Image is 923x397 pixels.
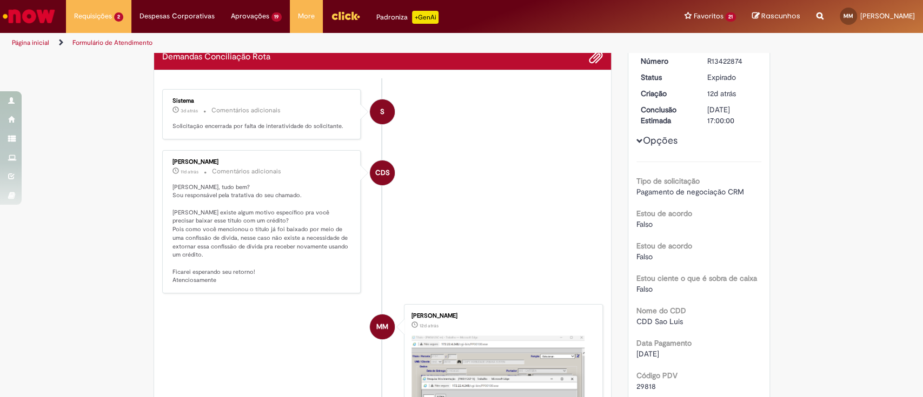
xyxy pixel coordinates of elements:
[636,273,757,283] b: Estou ciente o que é sobra de caixa
[211,106,281,115] small: Comentários adicionais
[298,11,315,22] span: More
[707,89,736,98] time: 17/08/2025 11:22:26
[172,98,353,104] div: Sistema
[636,176,700,186] b: Tipo de solicitação
[420,322,439,329] span: 12d atrás
[636,349,659,359] span: [DATE]
[420,322,439,329] time: 17/08/2025 11:22:23
[375,160,390,186] span: CDS
[707,56,758,66] div: R13422874
[761,11,800,21] span: Rascunhos
[636,338,692,348] b: Data Pagamento
[231,11,269,22] span: Aprovações
[370,314,395,339] div: Matheus Lobo Matos
[74,11,112,22] span: Requisições
[707,88,758,99] div: 17/08/2025 11:22:26
[181,169,198,175] span: 11d atrás
[411,313,592,319] div: [PERSON_NAME]
[376,11,439,24] div: Padroniza
[181,107,198,114] span: 3d atrás
[72,38,152,47] a: Formulário de Atendimento
[140,11,215,22] span: Despesas Corporativas
[12,38,49,47] a: Página inicial
[271,12,282,22] span: 19
[172,183,353,285] p: [PERSON_NAME], tudo bem? Sou responsável pela tratativa do seu chamado. [PERSON_NAME] existe algu...
[725,12,736,22] span: 21
[707,104,758,126] div: [DATE] 17:00:00
[752,11,800,22] a: Rascunhos
[370,99,395,124] div: System
[172,159,353,165] div: [PERSON_NAME]
[589,50,603,64] button: Adicionar anexos
[636,208,692,218] b: Estou de acordo
[1,5,57,27] img: ServiceNow
[370,160,395,185] div: CLERYSON DA SILVA
[633,88,699,99] dt: Criação
[376,314,388,340] span: MM
[162,52,270,62] h2: Demandas Conciliação Rota Histórico de tíquete
[331,8,360,24] img: click_logo_yellow_360x200.png
[636,187,744,197] span: Pagamento de negociação CRM
[380,99,384,125] span: S
[636,317,683,326] span: CDD Sao Luis
[636,371,678,380] b: Código PDV
[114,12,123,22] span: 2
[633,104,699,126] dt: Conclusão Estimada
[8,33,607,53] ul: Trilhas de página
[636,252,653,261] span: Falso
[707,72,758,83] div: Expirado
[412,11,439,24] p: +GenAi
[636,306,686,315] b: Nome do CDD
[707,89,736,98] span: 12d atrás
[636,219,653,229] span: Falso
[212,167,281,176] small: Comentários adicionais
[181,107,198,114] time: 25/08/2025 17:16:41
[636,284,653,294] span: Falso
[181,169,198,175] time: 18/08/2025 10:16:41
[844,12,853,19] span: MM
[633,56,699,66] dt: Número
[693,11,723,22] span: Favoritos
[636,241,692,251] b: Estou de acordo
[636,381,656,391] span: 29818
[172,122,353,131] p: Solicitação encerrada por falta de interatividade do solicitante.
[633,72,699,83] dt: Status
[860,11,915,21] span: [PERSON_NAME]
